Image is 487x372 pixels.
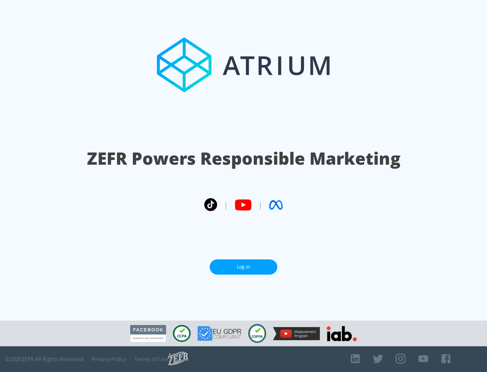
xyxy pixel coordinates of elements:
span: | [224,200,228,210]
img: IAB [327,326,357,341]
span: © 2025 ZEFR All Rights Reserved [5,356,84,363]
span: | [258,200,262,210]
img: COPPA Compliant [248,324,266,343]
img: CCPA Compliant [173,325,191,342]
img: Facebook Marketing Partner [130,325,166,342]
a: Log In [210,259,277,275]
img: GDPR Compliant [198,326,241,341]
a: Terms of Use [134,356,168,363]
img: YouTube Measurement Program [273,327,320,340]
h1: ZEFR Powers Responsible Marketing [87,147,400,170]
a: Privacy Policy [92,356,126,363]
